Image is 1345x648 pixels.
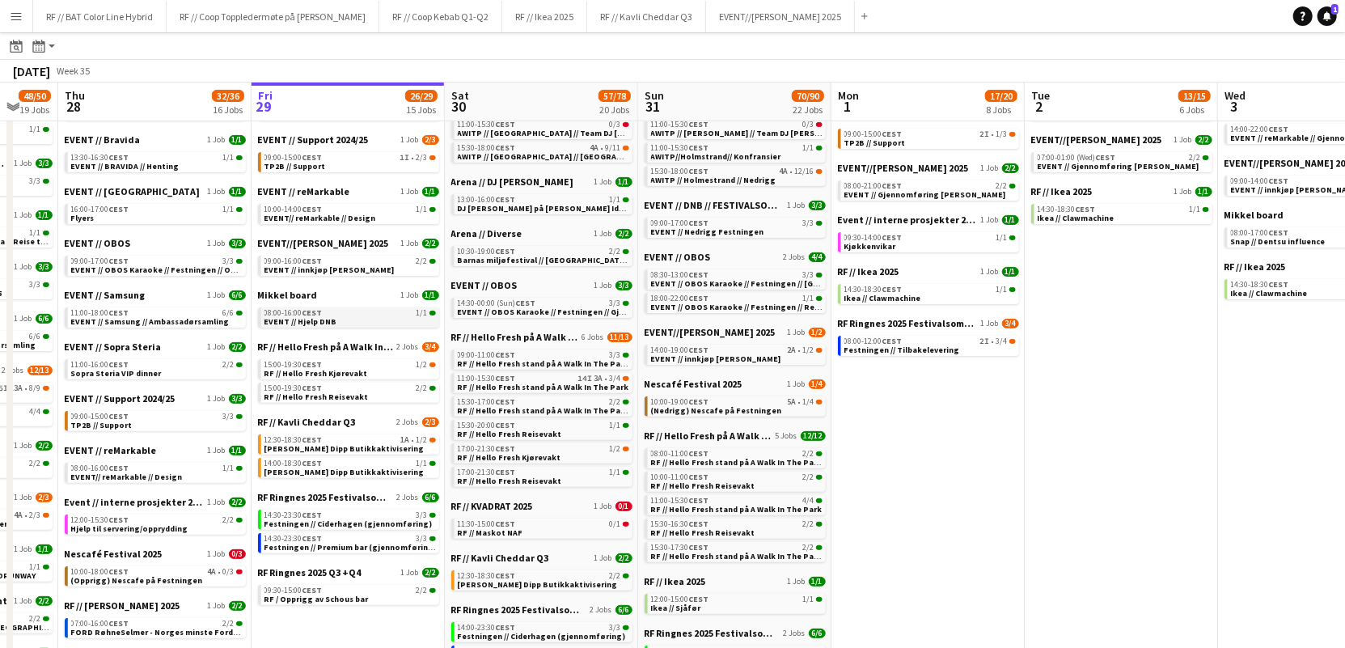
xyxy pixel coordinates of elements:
span: DJ Walkie på Rustad Idrettsbane [458,203,659,214]
span: CEST [689,269,709,280]
span: 11:00-15:30 [651,121,709,129]
span: RF // Ikea 2025 [1031,185,1093,197]
span: 13:30-16:30 [71,154,129,162]
span: 1 Job [15,210,32,220]
span: RF // Ikea 2025 [838,265,899,277]
span: CEST [1269,227,1289,238]
span: 1 Job [594,177,612,187]
span: 1/1 [422,187,439,197]
span: EVENT // innkjøp Wilhelmsen [264,265,395,275]
span: 3/3 [30,281,41,289]
span: 1/1 [223,205,235,214]
span: 6/6 [223,309,235,317]
span: 1 Job [401,187,419,197]
span: 3/3 [229,239,246,248]
div: EVENT//[PERSON_NAME] 20251 Job2/207:00-01:00 (Wed)CEST2/2EVENT // Gjennomføring [PERSON_NAME] [1031,133,1212,185]
span: 4/4 [809,252,826,262]
a: RF // Hello Fresh på A Walk In The Park6 Jobs11/13 [451,331,632,343]
span: CEST [302,256,323,266]
span: 2/2 [417,257,428,265]
span: 1/1 [30,229,41,237]
span: 3/3 [223,257,235,265]
div: RF // Hello Fresh på A Walk In The Park2 Jobs3/415:00-19:30CEST1/2RF // Hello Fresh Kjørevakt15:0... [258,341,439,416]
span: 2/2 [996,182,1008,190]
span: CEST [689,218,709,228]
a: EVENT//[PERSON_NAME] 20251 Job2/2 [258,237,439,249]
a: EVENT // [GEOGRAPHIC_DATA]1 Job1/1 [65,185,246,197]
span: 09:00-15:00 [264,154,323,162]
span: 1 Job [401,135,419,145]
span: 1 Job [15,262,32,272]
span: 08:00-16:00 [264,309,323,317]
span: CEST [496,119,516,129]
span: CEST [882,129,903,139]
a: 07:00-01:00 (Wed)CEST2/2EVENT // Gjennomføring [PERSON_NAME] [1038,152,1209,171]
a: EVENT // Support 2024/251 Job2/3 [258,133,439,146]
div: RF // Hello Fresh på A Walk In The Park6 Jobs11/1309:00-11:00CEST3/3RF // Hello Fresh stand på A ... [451,331,632,500]
span: EVENT // OBOS [65,237,131,249]
div: RF Ringnes 2025 Festivalsommer1 Job3/408:00-12:00CEST2I•3/4Festningen // Tilbakelevering [838,317,1019,359]
span: CEST [109,152,129,163]
a: 09:00-15:00CEST1I•2/3TP2B // Support [264,152,436,171]
span: CEST [1269,176,1289,186]
span: CEST [496,194,516,205]
a: EVENT//[PERSON_NAME] 20251 Job2/2 [1031,133,1212,146]
span: 1 Job [594,281,612,290]
a: 14:30-00:00 (Sun)CEST3/3EVENT // OBOS Karaoke // Festningen // Gjennomføring [458,298,629,316]
span: CEST [882,336,903,346]
span: 3/3 [36,159,53,168]
a: EVENT//[PERSON_NAME] 20251 Job2/2 [838,162,1019,174]
div: EVENT // DNB // FESTIVALSOMMER 20251 Job3/309:00-17:00CEST3/3EVENT // Nedrigg Festningen [645,199,826,251]
span: 2/2 [1195,135,1212,145]
div: Mikkel board1 Job1/108:00-16:00CEST1/1EVENT // Hjelp DNB [258,289,439,341]
span: 0/3 [803,121,814,129]
span: 1/1 [1002,267,1019,277]
span: EVENT // Samsung [65,289,146,301]
a: 14:30-18:30CEST1/1Ikea // Clawmachine [844,284,1016,303]
span: 1/1 [1190,205,1201,214]
div: EVENT // Support 2024/251 Job2/309:00-15:00CEST1I•2/3TP2B // Support [258,133,439,185]
span: 3/3 [803,219,814,227]
a: 11:00-15:30CEST0/3AWITP // [GEOGRAPHIC_DATA] // Team DJ [PERSON_NAME] [458,119,629,138]
span: 10:00-14:00 [264,205,323,214]
span: CEST [689,166,709,176]
a: Event // interne prosjekter 20251 Job1/1 [838,214,1019,226]
a: 08:00-16:00CEST1/1EVENT // Hjelp DNB [264,307,436,326]
div: • [458,144,629,152]
span: CEST [1269,279,1289,290]
span: CEST [689,293,709,303]
span: TP2B // Support [844,138,906,148]
span: 2/2 [1002,163,1019,173]
span: 09:00-17:00 [651,219,709,227]
div: Event // interne prosjekter 20251 Job1/109:30-14:00CEST1/1Kjøkkenvikar [838,214,1019,265]
div: EVENT // Samsung1 Job6/611:00-18:00CEST6/6EVENT // Samsung // Ambassadørsamling [65,289,246,341]
div: • [844,337,1016,345]
span: 3/3 [36,262,53,272]
div: EVENT//[PERSON_NAME] 20251 Job1/214:00-19:00CEST2A•1/2EVENT // innkjøp [PERSON_NAME] [645,326,826,378]
span: 1/1 [996,234,1008,242]
button: RF // Coop Toppledermøte på [PERSON_NAME] [167,1,379,32]
span: 6 Jobs [582,332,604,342]
span: 15:30-18:00 [458,144,516,152]
div: EVENT//[PERSON_NAME] 20251 Job2/208:00-21:00CEST2/2EVENT // Gjennomføring [PERSON_NAME] [838,162,1019,214]
span: 09:00-14:00 [1231,177,1289,185]
a: EVENT // reMarkable1 Job1/1 [258,185,439,197]
span: 09:30-14:00 [844,234,903,242]
span: 1 Job [981,163,999,173]
span: 1 Job [788,328,806,337]
a: 11:00-15:30CEST0/3AWITP // [PERSON_NAME] // Team DJ [PERSON_NAME] [651,119,823,138]
span: EVENT // Sopra Steria [65,341,162,353]
span: 2/3 [422,135,439,145]
span: EVENT // Samsung // Ambassadørsamling [71,316,230,327]
span: 3/4 [996,337,1008,345]
span: EVENT // BRAVIDA // Henting [71,161,180,172]
a: 13:00-16:00CEST1/1DJ [PERSON_NAME] på [PERSON_NAME] Idrettsbane [458,194,629,213]
span: CEST [1076,204,1096,214]
span: 09:00-17:00 [71,257,129,265]
span: 14:30-18:30 [1038,205,1096,214]
a: EVENT // Bravida1 Job1/1 [65,133,246,146]
span: 1/1 [417,205,428,214]
span: 1/1 [996,286,1008,294]
a: EVENT // Sopra Steria1 Job2/2 [65,341,246,353]
span: EVENT // DNB // FESTIVALSOMMER 2025 [645,199,785,211]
